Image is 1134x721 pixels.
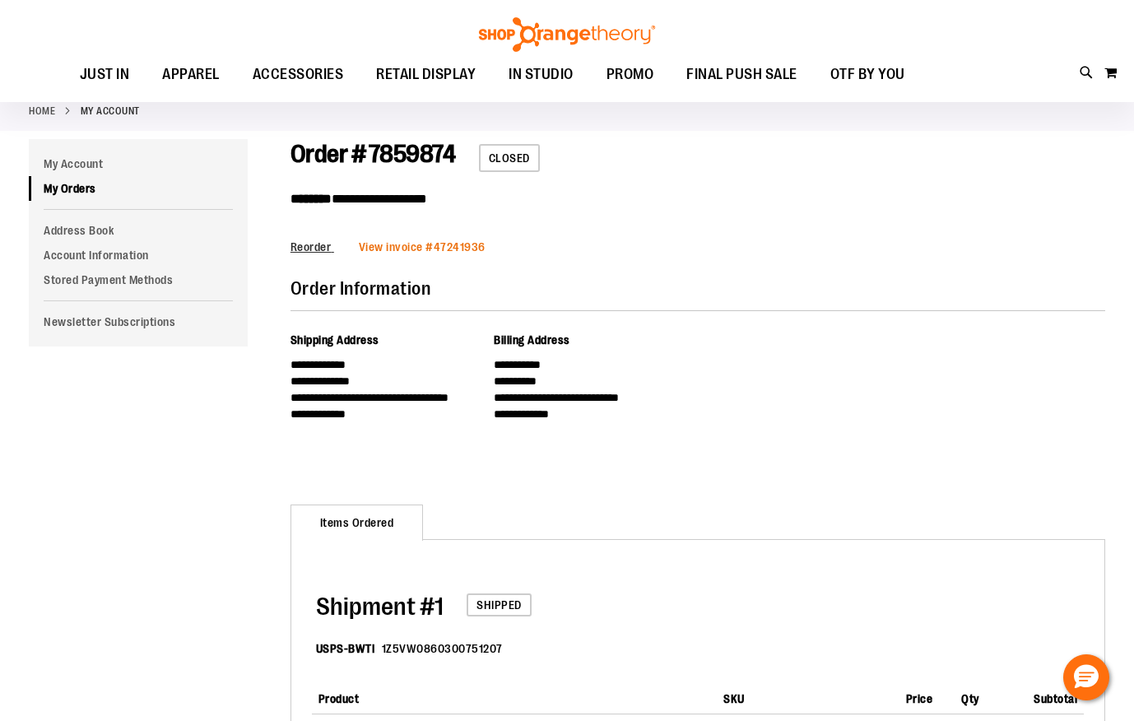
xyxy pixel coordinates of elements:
[814,56,922,94] a: OTF BY YOU
[316,640,375,657] dt: USPS-BWTI
[80,56,130,93] span: JUST IN
[312,677,717,714] th: Product
[290,240,332,254] span: Reorder
[382,640,503,657] dd: 1Z5VW0860300751207
[830,56,905,93] span: OTF BY YOU
[359,240,486,254] a: View invoice #47241936
[29,243,248,267] a: Account Information
[290,140,456,168] span: Order # 7859874
[290,333,379,347] span: Shipping Address
[162,56,220,93] span: APPAREL
[717,677,857,714] th: SKU
[290,240,334,254] a: Reorder
[29,176,248,201] a: My Orders
[494,333,570,347] span: Billing Address
[290,505,424,541] strong: Items Ordered
[467,593,532,616] span: Shipped
[686,56,797,93] span: FINAL PUSH SALE
[29,218,248,243] a: Address Book
[986,677,1084,714] th: Subtotal
[146,56,236,94] a: APPAREL
[939,677,986,714] th: Qty
[29,267,248,292] a: Stored Payment Methods
[1063,654,1109,700] button: Hello, have a question? Let’s chat.
[857,677,939,714] th: Price
[607,56,654,93] span: PROMO
[236,56,360,94] a: ACCESSORIES
[359,240,434,254] span: View invoice #
[63,56,146,94] a: JUST IN
[492,56,590,94] a: IN STUDIO
[81,104,140,119] strong: My Account
[670,56,814,94] a: FINAL PUSH SALE
[376,56,476,93] span: RETAIL DISPLAY
[509,56,574,93] span: IN STUDIO
[29,151,248,176] a: My Account
[29,309,248,334] a: Newsletter Subscriptions
[476,17,658,52] img: Shop Orangetheory
[316,593,444,621] span: 1
[253,56,344,93] span: ACCESSORIES
[590,56,671,94] a: PROMO
[360,56,492,94] a: RETAIL DISPLAY
[290,278,431,299] span: Order Information
[479,144,540,172] span: Closed
[316,593,435,621] span: Shipment #
[29,104,55,119] a: Home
